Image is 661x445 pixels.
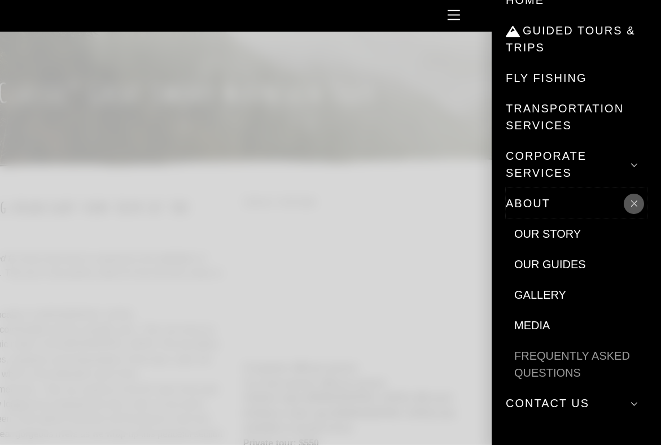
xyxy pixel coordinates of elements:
[514,310,647,341] a: Media
[506,141,647,188] a: Corporate Services
[514,249,647,280] a: Our Guides
[514,280,647,310] a: Gallery
[506,63,647,93] a: Fly Fishing
[506,93,647,141] a: Transportation Services
[506,15,647,63] a: Guided Tours & Trips
[506,388,647,418] a: Contact Us
[506,188,647,219] a: About
[514,219,647,249] a: Our Story
[514,341,647,388] a: Frequently Asked Questions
